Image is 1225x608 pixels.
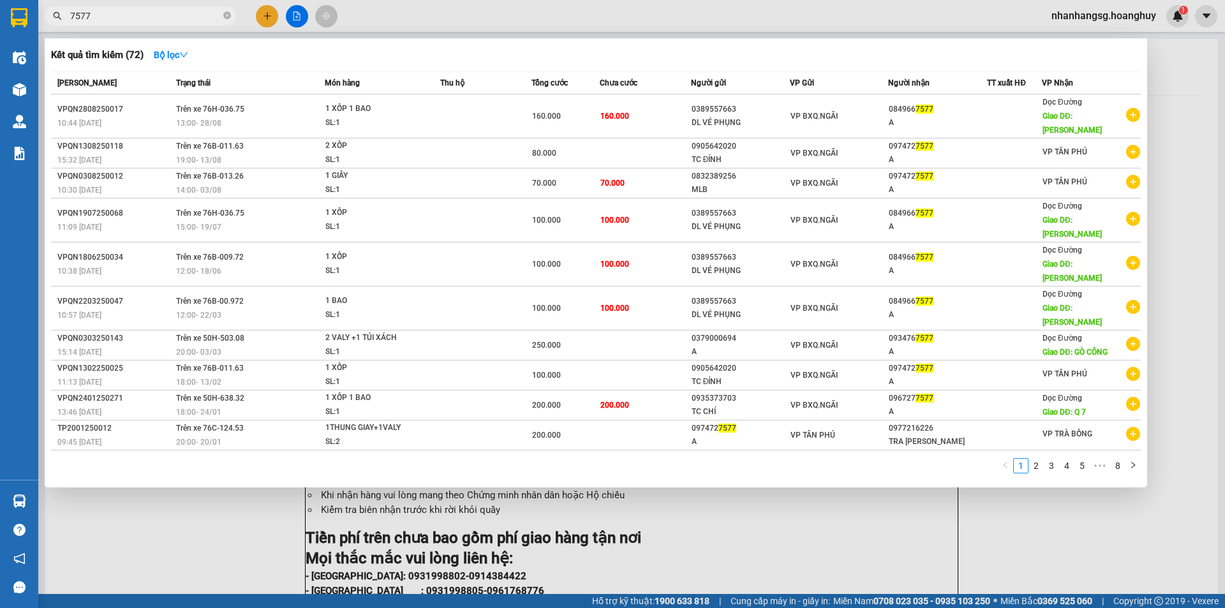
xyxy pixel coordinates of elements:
[57,140,172,153] div: VPQN1308250118
[889,308,986,322] div: A
[532,112,561,121] span: 160.000
[1043,98,1082,107] span: Dọc Đường
[440,78,464,87] span: Thu hộ
[325,183,421,197] div: SL: 1
[1043,260,1102,283] span: Giao DĐ: [PERSON_NAME]
[692,332,789,345] div: 0379000694
[692,405,789,419] div: TC CHÍ
[889,170,986,183] div: 097472
[176,297,244,306] span: Trên xe 76B-00.972
[791,401,838,410] span: VP BXQ.NGÃI
[1043,177,1087,186] span: VP TÂN PHÚ
[51,48,144,62] h3: Kết quả tìm kiếm ( 72 )
[791,216,838,225] span: VP BXQ.NGÃI
[1043,429,1092,438] span: VP TRÀ BỒNG
[1002,461,1009,469] span: left
[1074,458,1090,473] li: 5
[57,186,101,195] span: 10:30 [DATE]
[600,401,629,410] span: 200.000
[154,50,188,60] strong: Bộ lọc
[791,149,838,158] span: VP BXQ.NGÃI
[325,405,421,419] div: SL: 1
[889,103,986,116] div: 084966
[57,295,172,308] div: VPQN2203250047
[325,421,421,435] div: 1THUNG GIAY+1VALY
[57,422,172,435] div: TP2001250012
[176,223,221,232] span: 15:00 - 19/07
[1125,458,1141,473] li: Next Page
[325,220,421,234] div: SL: 1
[916,394,933,403] span: 7577
[1043,202,1082,211] span: Dọc Đường
[57,362,172,375] div: VPQN1302250025
[1044,459,1058,473] a: 3
[179,50,188,59] span: down
[325,331,421,345] div: 2 VALY +1 TÚI XÁCH
[57,119,101,128] span: 10:44 [DATE]
[176,253,244,262] span: Trên xe 76B-009.72
[325,264,421,278] div: SL: 1
[11,8,27,27] img: logo-vxr
[1043,290,1082,299] span: Dọc Đường
[600,78,637,87] span: Chưa cước
[1043,394,1082,403] span: Dọc Đường
[791,304,838,313] span: VP BXQ.NGÃI
[692,207,789,220] div: 0389557663
[325,345,421,359] div: SL: 1
[916,297,933,306] span: 7577
[325,361,421,375] div: 1 XỐP
[325,153,421,167] div: SL: 1
[998,458,1013,473] button: left
[692,170,789,183] div: 0832389256
[889,251,986,264] div: 084966
[1126,427,1140,441] span: plus-circle
[176,311,221,320] span: 12:00 - 22/03
[325,206,421,220] div: 1 XỐP
[692,251,789,264] div: 0389557663
[889,116,986,130] div: A
[1043,246,1082,255] span: Dọc Đường
[325,391,421,405] div: 1 XỐP 1 BAO
[692,345,789,359] div: A
[176,438,221,447] span: 20:00 - 20/01
[889,264,986,278] div: A
[889,153,986,167] div: A
[916,209,933,218] span: 7577
[176,267,221,276] span: 12:00 - 18/06
[325,308,421,322] div: SL: 1
[57,207,172,220] div: VPQN1907250068
[1090,458,1110,473] span: •••
[791,341,838,350] span: VP BXQ.NGÃI
[889,295,986,308] div: 084966
[13,581,26,593] span: message
[144,45,198,65] button: Bộ lọcdown
[889,375,986,389] div: A
[325,169,421,183] div: 1 GIẤY
[1126,397,1140,411] span: plus-circle
[889,422,986,435] div: 0977216226
[13,83,26,96] img: warehouse-icon
[889,207,986,220] div: 084966
[692,308,789,322] div: DL VÉ PHỤNG
[889,220,986,234] div: A
[13,552,26,565] span: notification
[692,140,789,153] div: 0905642020
[1014,459,1028,473] a: 1
[889,362,986,375] div: 097472
[176,105,244,114] span: Trên xe 76H-036.75
[13,115,26,128] img: warehouse-icon
[889,345,986,359] div: A
[600,260,629,269] span: 100.000
[1125,458,1141,473] button: right
[1043,348,1108,357] span: Giao DĐ: GÒ CÔNG
[532,260,561,269] span: 100.000
[718,424,736,433] span: 7577
[176,209,244,218] span: Trên xe 76H-036.75
[1043,334,1082,343] span: Dọc Đường
[1126,145,1140,159] span: plus-circle
[692,183,789,196] div: MLB
[57,348,101,357] span: 15:14 [DATE]
[791,371,838,380] span: VP BXQ.NGÃI
[889,332,986,345] div: 093476
[325,294,421,308] div: 1 BAO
